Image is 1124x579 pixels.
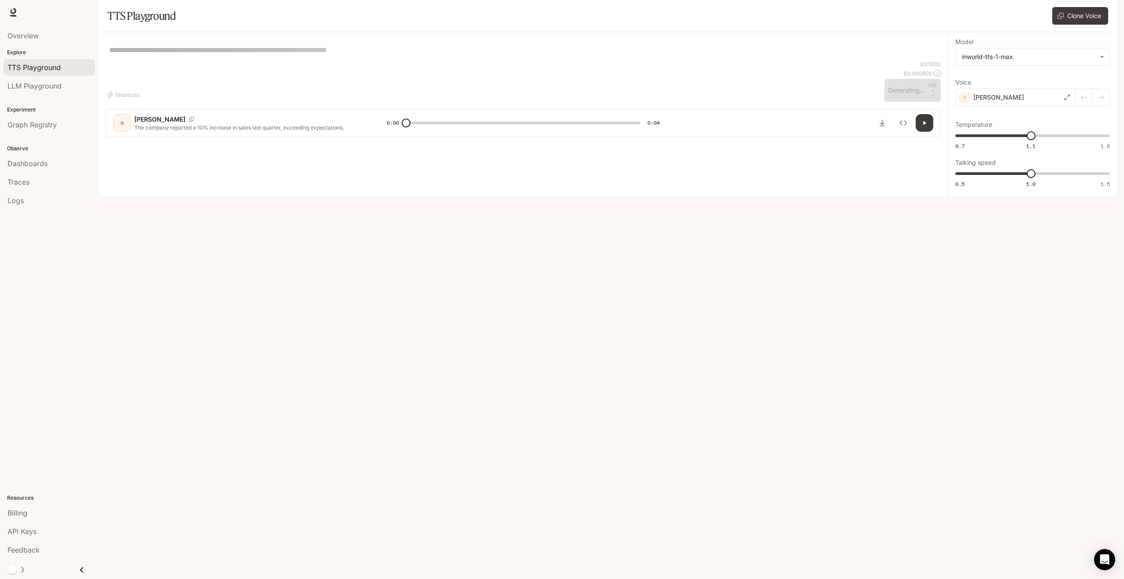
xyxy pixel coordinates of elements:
[955,79,971,85] p: Voice
[955,160,996,166] p: Talking speed
[955,180,965,188] span: 0.5
[647,119,660,127] span: 0:04
[1052,7,1108,25] button: Clone Voice
[873,114,891,132] button: Download audio
[1026,180,1035,188] span: 1.0
[955,142,965,150] span: 0.7
[115,116,129,130] div: D
[973,93,1024,102] p: [PERSON_NAME]
[955,122,992,128] p: Temperature
[962,52,1095,61] div: inworld-tts-1-max
[185,117,198,122] button: Copy Voice ID
[1094,549,1115,570] div: Open Intercom Messenger
[895,114,912,132] button: Inspect
[106,88,143,102] button: Shortcuts
[903,70,932,77] p: $ 0.000820
[1026,142,1035,150] span: 1.1
[1101,142,1110,150] span: 1.5
[956,48,1109,65] div: inworld-tts-1-max
[134,115,185,124] p: [PERSON_NAME]
[107,7,176,25] h1: TTS Playground
[134,124,366,131] p: The company reported a 10% increase in sales last quarter, exceeding expectations.
[955,39,973,45] p: Model
[920,60,941,68] p: 82 / 1000
[1101,180,1110,188] span: 1.5
[387,119,399,127] span: 0:00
